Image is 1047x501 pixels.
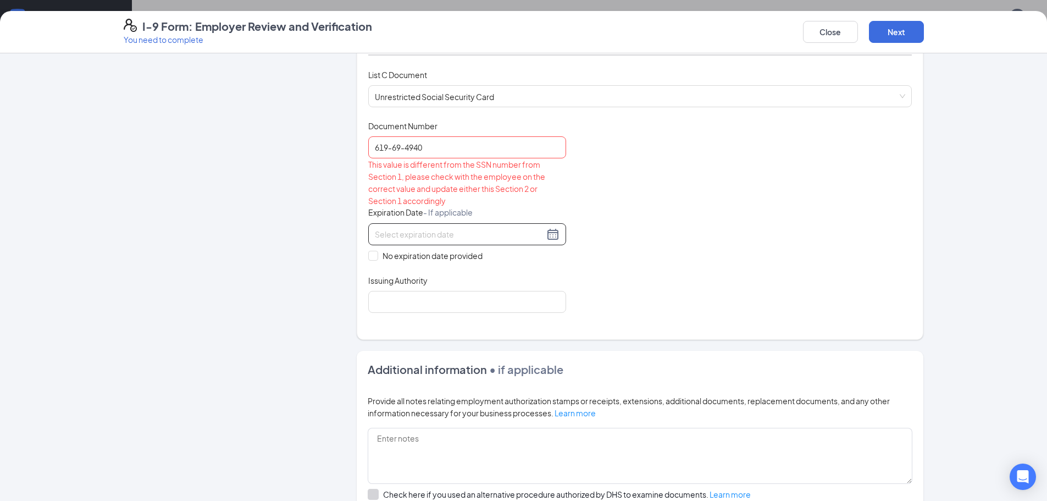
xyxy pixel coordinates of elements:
[423,207,473,217] span: - If applicable
[368,362,487,376] span: Additional information
[375,228,544,240] input: Select expiration date
[555,408,596,418] a: Learn more
[375,86,905,107] span: Unrestricted Social Security Card
[803,21,858,43] button: Close
[368,70,427,80] span: List C Document
[383,489,751,500] div: Check here if you used an alternative procedure authorized by DHS to examine documents.
[378,250,487,262] span: No expiration date provided
[710,489,751,499] a: Learn more
[142,19,372,34] h4: I-9 Form: Employer Review and Verification
[1010,464,1036,490] div: Open Intercom Messenger
[487,362,563,376] span: • if applicable
[368,207,473,218] span: Expiration Date
[368,396,890,418] span: Provide all notes relating employment authorization stamps or receipts, extensions, additional do...
[124,34,372,45] p: You need to complete
[124,19,137,32] svg: FormI9EVerifyIcon
[368,275,428,286] span: Issuing Authority
[869,21,924,43] button: Next
[368,158,566,207] div: This value is different from the SSN number from Section 1, please check with the employee on the...
[368,120,437,131] span: Document Number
